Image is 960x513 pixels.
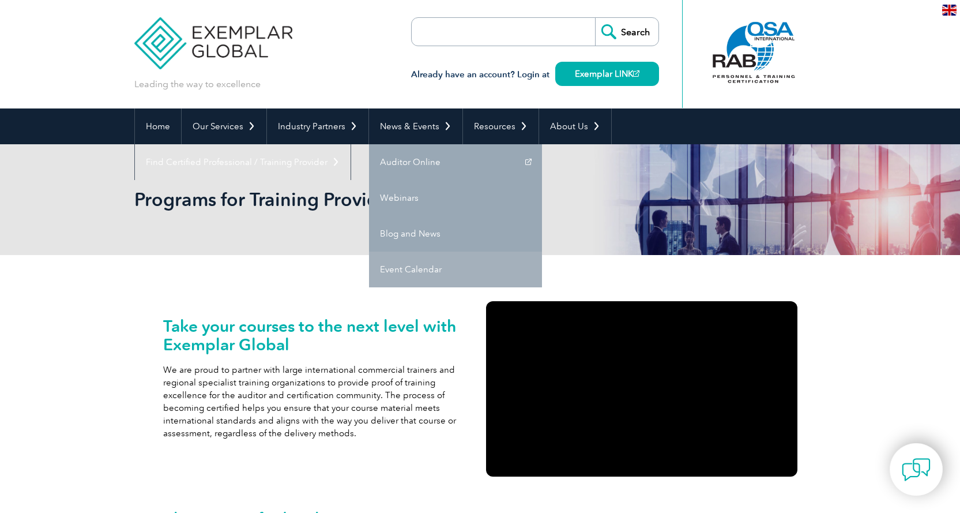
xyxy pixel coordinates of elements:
[369,252,542,287] a: Event Calendar
[369,108,462,144] a: News & Events
[135,144,351,180] a: Find Certified Professional / Training Provider
[411,68,659,82] h3: Already have an account? Login at
[369,216,542,252] a: Blog and News
[463,108,539,144] a: Resources
[555,62,659,86] a: Exemplar LINK
[369,180,542,216] a: Webinars
[135,108,181,144] a: Home
[486,301,797,477] iframe: Exemplar Global's TPECS and RTP Programs
[902,455,931,484] img: contact-chat.png
[369,144,542,180] a: Auditor Online
[267,108,368,144] a: Industry Partners
[134,190,619,209] h2: Programs for Training Providers
[163,317,475,354] h2: Take your courses to the next level with Exemplar Global
[595,18,658,46] input: Search
[163,364,475,440] p: We are proud to partner with large international commercial trainers and regional specialist trai...
[633,70,639,77] img: open_square.png
[539,108,611,144] a: About Us
[134,78,261,91] p: Leading the way to excellence
[182,108,266,144] a: Our Services
[942,5,957,16] img: en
